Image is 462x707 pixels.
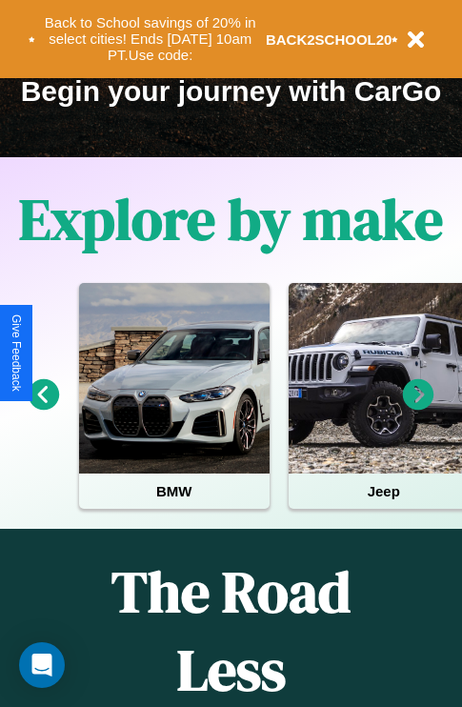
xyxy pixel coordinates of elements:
button: Back to School savings of 20% in select cities! Ends [DATE] 10am PT.Use code: [35,10,266,69]
h4: BMW [79,474,270,509]
div: Give Feedback [10,314,23,392]
div: Open Intercom Messenger [19,642,65,688]
h1: Explore by make [19,180,443,258]
b: BACK2SCHOOL20 [266,31,392,48]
